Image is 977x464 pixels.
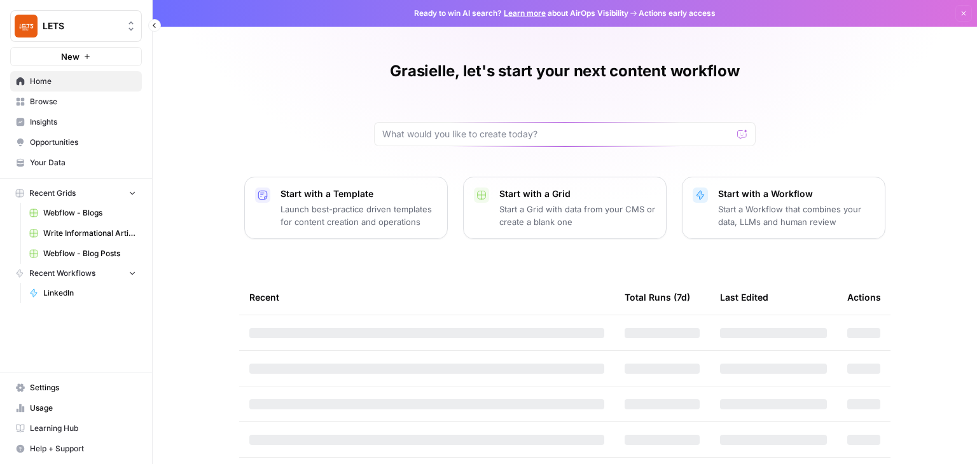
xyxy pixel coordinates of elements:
[718,188,875,200] p: Start with a Workflow
[382,128,732,140] input: What would you like to create today?
[10,112,142,132] a: Insights
[10,71,142,92] a: Home
[43,287,136,299] span: LinkedIn
[720,280,768,315] div: Last Edited
[10,132,142,153] a: Opportunities
[24,223,142,243] a: Write Informational Article
[61,50,80,63] span: New
[43,20,120,32] span: LETS
[499,188,656,200] p: Start with a Grid
[414,8,628,19] span: Ready to win AI search? about AirOps Visibility
[625,280,690,315] div: Total Runs (7d)
[718,203,875,228] p: Start a Workflow that combines your data, LLMs and human review
[10,10,142,42] button: Workspace: LETS
[29,188,76,199] span: Recent Grids
[10,439,142,459] button: Help + Support
[30,116,136,128] span: Insights
[30,137,136,148] span: Opportunities
[43,228,136,239] span: Write Informational Article
[10,153,142,173] a: Your Data
[10,398,142,418] a: Usage
[30,76,136,87] span: Home
[10,184,142,203] button: Recent Grids
[682,177,885,239] button: Start with a WorkflowStart a Workflow that combines your data, LLMs and human review
[30,402,136,414] span: Usage
[10,264,142,283] button: Recent Workflows
[43,248,136,259] span: Webflow - Blog Posts
[30,382,136,393] span: Settings
[639,8,716,19] span: Actions early access
[24,243,142,264] a: Webflow - Blog Posts
[24,203,142,223] a: Webflow - Blogs
[10,47,142,66] button: New
[30,423,136,434] span: Learning Hub
[10,418,142,439] a: Learning Hub
[30,157,136,168] span: Your Data
[30,96,136,107] span: Browse
[30,443,136,454] span: Help + Support
[847,280,881,315] div: Actions
[43,207,136,219] span: Webflow - Blogs
[249,280,604,315] div: Recent
[24,283,142,303] a: LinkedIn
[504,8,546,18] a: Learn more
[10,378,142,398] a: Settings
[29,268,95,279] span: Recent Workflows
[15,15,38,38] img: LETS Logo
[244,177,448,239] button: Start with a TemplateLaunch best-practice driven templates for content creation and operations
[281,203,437,228] p: Launch best-practice driven templates for content creation and operations
[10,92,142,112] a: Browse
[499,203,656,228] p: Start a Grid with data from your CMS or create a blank one
[390,61,739,81] h1: Grasielle, let's start your next content workflow
[463,177,667,239] button: Start with a GridStart a Grid with data from your CMS or create a blank one
[281,188,437,200] p: Start with a Template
